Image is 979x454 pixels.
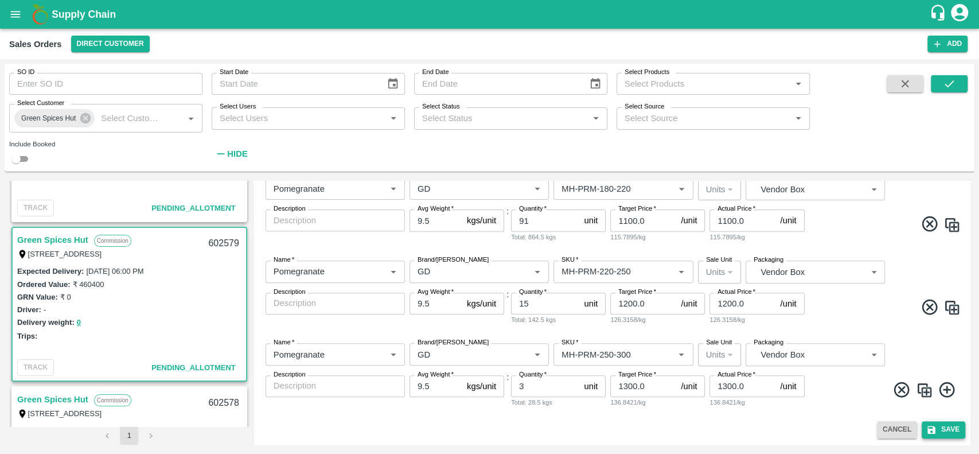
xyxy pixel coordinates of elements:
[418,255,489,265] label: Brand/[PERSON_NAME]
[29,3,52,26] img: logo
[151,363,236,372] span: Pending_Allotment
[511,375,579,397] input: 0.0
[467,214,496,227] p: kgs/unit
[120,426,138,445] button: page 1
[227,149,247,158] strong: Hide
[94,235,131,247] p: Commission
[71,36,150,52] button: Select DC
[943,216,961,234] img: CloneIcon
[184,111,198,126] button: Open
[418,111,585,126] input: Select Status
[212,73,377,95] input: Start Date
[413,347,512,362] input: Create Brand/Marka
[28,250,102,258] label: [STREET_ADDRESS]
[96,426,162,445] nav: pagination navigation
[943,299,961,316] img: CloneIcon
[17,392,88,407] a: Green Spices Hut
[916,382,933,399] img: CloneIcon
[386,181,401,196] button: Open
[259,169,965,251] div: :
[557,347,656,362] input: SKU
[674,347,689,362] button: Open
[929,4,949,25] div: customer-support
[14,109,95,127] div: Green Spices Hut
[17,232,88,247] a: Green Spices Hut
[409,209,462,231] input: 0.0
[561,255,578,265] label: SKU
[418,338,489,347] label: Brand/[PERSON_NAME]
[86,267,143,275] label: [DATE] 06:00 PM
[511,397,606,408] div: Total: 28.5 kgs
[259,251,965,334] div: :
[422,68,448,77] label: End Date
[269,347,368,362] input: Name
[949,2,970,26] div: account of current user
[386,264,401,279] button: Open
[618,204,656,214] label: Target Price
[620,76,787,91] input: Select Products
[760,266,866,278] p: Vendor Box
[681,380,697,393] p: /unit
[14,112,83,125] span: Green Spices Hut
[220,102,256,111] label: Select Users
[17,172,37,181] label: Trips:
[511,293,579,315] input: 0.0
[610,315,705,325] div: 126.3158/kg
[618,370,656,379] label: Target Price
[780,214,796,227] p: /unit
[584,297,598,310] p: unit
[618,288,656,297] label: Target Price
[274,370,306,379] label: Description
[418,288,454,297] label: Avg Weight
[519,288,547,297] label: Quantity
[409,375,462,397] input: 0.0
[151,204,236,212] span: Pending_Allotment
[274,204,306,214] label: Description
[791,76,806,91] button: Open
[519,370,547,379] label: Quantity
[386,347,401,362] button: Open
[201,230,245,257] div: 602579
[610,397,705,408] div: 136.8421/kg
[709,397,804,408] div: 136.8421/kg
[877,421,917,438] button: Cancel
[467,297,496,310] p: kgs/unit
[557,264,656,279] input: SKU
[706,255,732,265] label: Sale Unit
[530,181,545,196] button: Open
[52,9,116,20] b: Supply Chain
[52,6,929,22] a: Supply Chain
[709,232,804,242] div: 115.7895/kg
[791,111,806,126] button: Open
[28,409,102,418] label: [STREET_ADDRESS]
[681,214,697,227] p: /unit
[754,338,783,347] label: Packaging
[386,111,401,126] button: Open
[610,232,705,242] div: 115.7895/kg
[17,68,34,77] label: SO ID
[717,204,755,214] label: Actual Price
[511,209,579,231] input: 0.0
[706,266,726,278] p: Units
[77,316,81,329] button: 0
[17,293,58,301] label: GRN Value:
[201,390,245,417] div: 602578
[780,297,796,310] p: /unit
[511,315,606,325] div: Total: 142.5 kgs
[530,264,545,279] button: Open
[2,1,29,28] button: open drawer
[709,315,804,325] div: 126.3158/kg
[413,264,512,279] input: Create Brand/Marka
[269,181,368,196] input: Name
[588,111,603,126] button: Open
[413,181,512,196] input: Create Brand/Marka
[382,73,404,95] button: Choose date
[259,334,965,417] div: :
[72,280,104,289] label: ₹ 460400
[519,204,547,214] label: Quantity
[674,264,689,279] button: Open
[561,338,578,347] label: SKU
[674,181,689,196] button: Open
[717,288,755,297] label: Actual Price
[418,204,454,214] label: Avg Weight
